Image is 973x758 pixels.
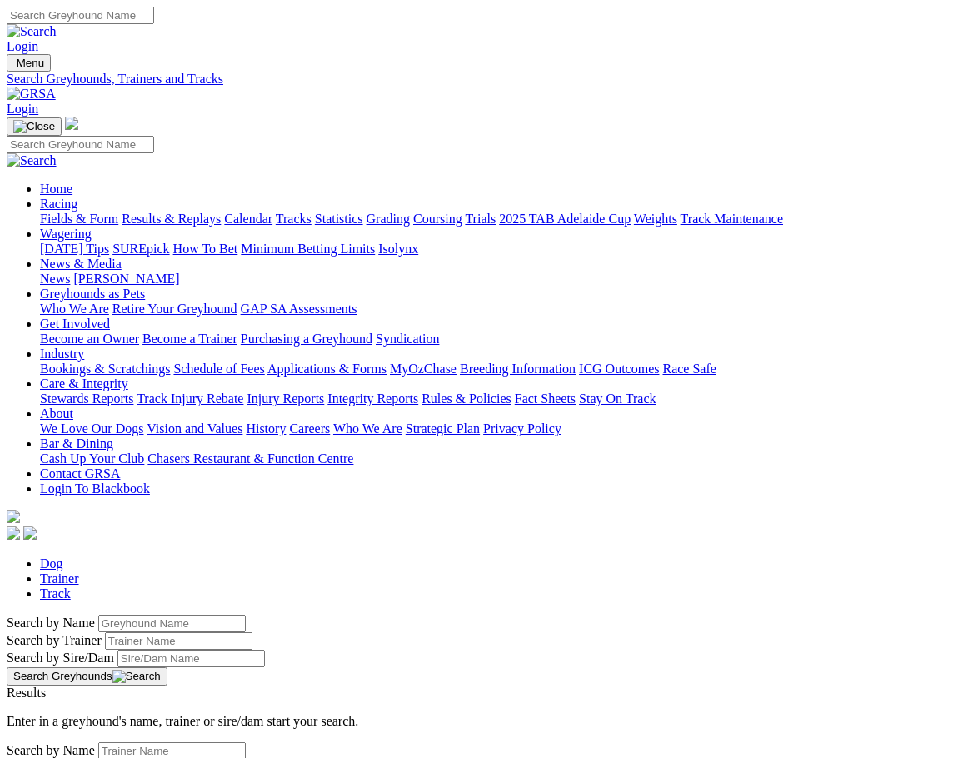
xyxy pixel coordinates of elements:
a: About [40,406,73,421]
a: Integrity Reports [327,391,418,406]
a: Vision and Values [147,421,242,436]
a: [DATE] Tips [40,242,109,256]
label: Search by Trainer [7,633,102,647]
div: Greyhounds as Pets [40,302,966,317]
a: Cash Up Your Club [40,451,144,466]
a: Track Maintenance [681,212,783,226]
label: Search by Name [7,743,95,757]
div: Care & Integrity [40,391,966,406]
input: Search by Trainer name [105,632,252,650]
a: Weights [634,212,677,226]
a: SUREpick [112,242,169,256]
a: Who We Are [40,302,109,316]
span: Menu [17,57,44,69]
a: Stewards Reports [40,391,133,406]
a: Schedule of Fees [173,362,264,376]
a: Coursing [413,212,462,226]
a: Fact Sheets [515,391,576,406]
img: GRSA [7,87,56,102]
a: Dog [40,556,63,571]
div: News & Media [40,272,966,287]
a: History [246,421,286,436]
input: Search [7,7,154,24]
a: Become a Trainer [142,332,237,346]
a: Login To Blackbook [40,481,150,496]
div: Industry [40,362,966,377]
img: twitter.svg [23,526,37,540]
input: Search by Sire/Dam name [117,650,265,667]
a: Bookings & Scratchings [40,362,170,376]
a: Chasers Restaurant & Function Centre [147,451,353,466]
a: MyOzChase [390,362,457,376]
a: ICG Outcomes [579,362,659,376]
a: Applications & Forms [267,362,387,376]
label: Search by Sire/Dam [7,651,114,665]
a: Fields & Form [40,212,118,226]
a: Privacy Policy [483,421,561,436]
button: Search Greyhounds [7,667,167,686]
label: Search by Name [7,616,95,630]
input: Search [7,136,154,153]
a: How To Bet [173,242,238,256]
img: Close [13,120,55,133]
a: Grading [367,212,410,226]
a: Contact GRSA [40,466,120,481]
a: Home [40,182,72,196]
a: Results & Replays [122,212,221,226]
a: News & Media [40,257,122,271]
a: Tracks [276,212,312,226]
a: Trainer [40,571,79,586]
a: Purchasing a Greyhound [241,332,372,346]
a: Stay On Track [579,391,656,406]
a: Who We Are [333,421,402,436]
a: Rules & Policies [422,391,511,406]
a: Retire Your Greyhound [112,302,237,316]
a: Login [7,102,38,116]
div: Get Involved [40,332,966,347]
a: Careers [289,421,330,436]
img: logo-grsa-white.png [65,117,78,130]
a: Minimum Betting Limits [241,242,375,256]
input: Search by Greyhound name [98,615,246,632]
a: [PERSON_NAME] [73,272,179,286]
a: Calendar [224,212,272,226]
button: Toggle navigation [7,54,51,72]
button: Toggle navigation [7,117,62,136]
a: Login [7,39,38,53]
a: Race Safe [662,362,716,376]
img: logo-grsa-white.png [7,510,20,523]
a: Statistics [315,212,363,226]
p: Enter in a greyhound's name, trainer or sire/dam start your search. [7,714,966,729]
img: Search [7,153,57,168]
a: Become an Owner [40,332,139,346]
a: Track Injury Rebate [137,391,243,406]
a: Track [40,586,71,601]
a: Greyhounds as Pets [40,287,145,301]
a: Strategic Plan [406,421,480,436]
a: Wagering [40,227,92,241]
a: Care & Integrity [40,377,128,391]
a: Get Involved [40,317,110,331]
img: Search [112,670,161,683]
div: Racing [40,212,966,227]
a: Search Greyhounds, Trainers and Tracks [7,72,966,87]
a: Trials [465,212,496,226]
a: Racing [40,197,77,211]
img: Search [7,24,57,39]
div: About [40,421,966,436]
div: Wagering [40,242,966,257]
a: We Love Our Dogs [40,421,143,436]
a: 2025 TAB Adelaide Cup [499,212,631,226]
a: Injury Reports [247,391,324,406]
div: Bar & Dining [40,451,966,466]
a: News [40,272,70,286]
a: GAP SA Assessments [241,302,357,316]
a: Isolynx [378,242,418,256]
a: Industry [40,347,84,361]
a: Bar & Dining [40,436,113,451]
a: Syndication [376,332,439,346]
img: facebook.svg [7,526,20,540]
div: Results [7,686,966,701]
a: Breeding Information [460,362,576,376]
